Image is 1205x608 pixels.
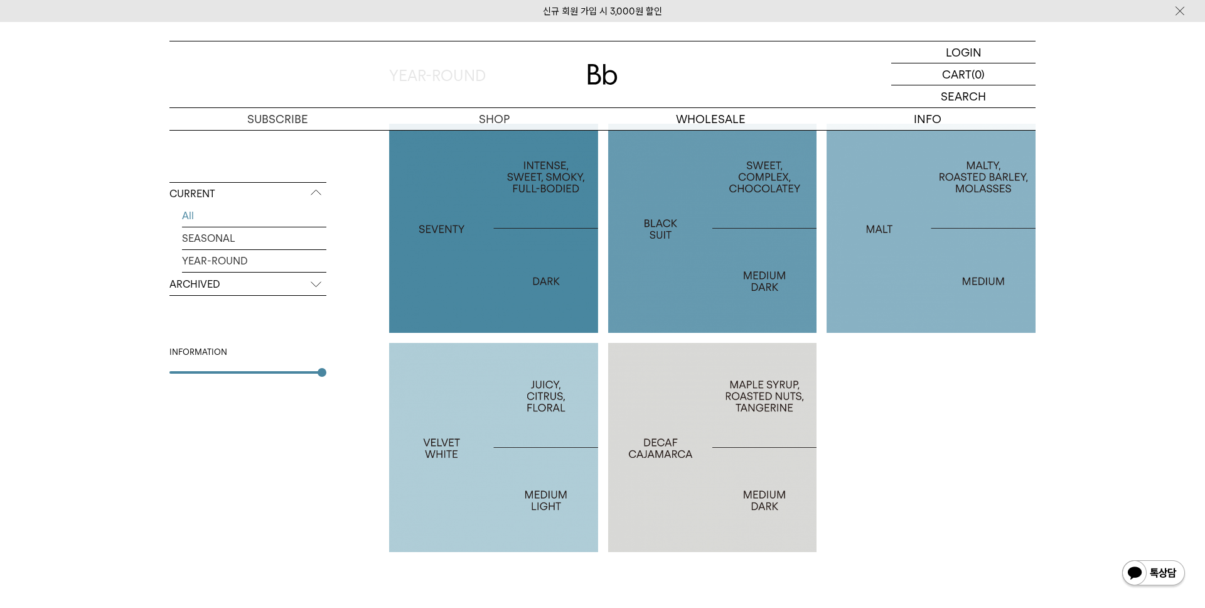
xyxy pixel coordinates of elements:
[891,41,1036,63] a: LOGIN
[608,343,817,552] a: 페루 디카페인 카하마르카PERU CAJAMARCA DECAF
[169,183,326,205] p: CURRENT
[169,273,326,296] p: ARCHIVED
[169,108,386,130] a: SUBSCRIBE
[946,41,982,63] p: LOGIN
[182,250,326,272] a: YEAR-ROUND
[942,63,972,85] p: CART
[389,343,598,552] a: 벨벳화이트VELVET WHITE
[827,124,1036,333] a: 몰트MALT
[891,63,1036,85] a: CART (0)
[543,6,662,17] a: 신규 회원 가입 시 3,000원 할인
[602,108,819,130] p: WHOLESALE
[608,124,817,333] a: 블랙수트BLACK SUIT
[389,124,598,333] a: 세븐티SEVENTY
[587,64,618,85] img: 로고
[386,108,602,130] a: SHOP
[941,85,986,107] p: SEARCH
[182,227,326,249] a: SEASONAL
[182,205,326,227] a: All
[169,346,326,359] div: INFORMATION
[972,63,985,85] p: (0)
[1121,559,1186,589] img: 카카오톡 채널 1:1 채팅 버튼
[819,108,1036,130] p: INFO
